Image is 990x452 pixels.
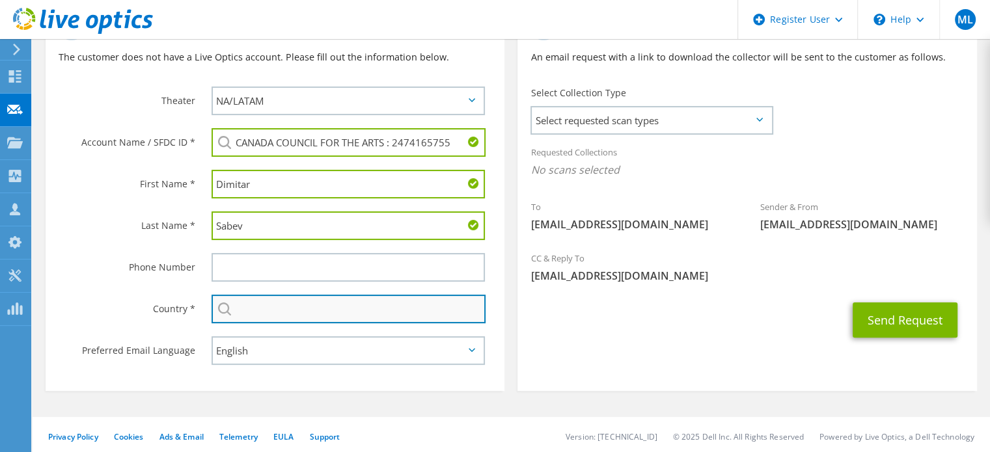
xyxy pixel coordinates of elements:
label: First Name * [59,170,195,191]
a: Ads & Email [159,431,204,442]
li: Version: [TECHNICAL_ID] [566,431,657,442]
label: Last Name * [59,211,195,232]
span: [EMAIL_ADDRESS][DOMAIN_NAME] [760,217,964,232]
span: [EMAIL_ADDRESS][DOMAIN_NAME] [530,269,963,283]
label: Theater [59,86,195,107]
button: Send Request [853,302,957,338]
a: Support [309,431,340,442]
label: Account Name / SFDC ID * [59,128,195,149]
label: Preferred Email Language [59,336,195,357]
span: Select requested scan types [532,107,771,133]
label: Country * [59,295,195,315]
label: Select Collection Type [530,86,626,100]
a: Telemetry [219,431,258,442]
div: Requested Collections [517,139,976,187]
a: Cookies [114,431,144,442]
span: [EMAIL_ADDRESS][DOMAIN_NAME] [530,217,734,232]
div: CC & Reply To [517,245,976,289]
li: Powered by Live Optics, a Dell Technology [819,431,974,442]
div: To [517,193,747,238]
a: EULA [273,431,294,442]
div: Sender & From [747,193,977,238]
span: ML [955,9,976,30]
li: © 2025 Dell Inc. All Rights Reserved [673,431,804,442]
p: The customer does not have a Live Optics account. Please fill out the information below. [59,50,491,64]
svg: \n [873,14,885,25]
a: Privacy Policy [48,431,98,442]
span: No scans selected [530,163,963,177]
p: An email request with a link to download the collector will be sent to the customer as follows. [530,50,963,64]
label: Phone Number [59,253,195,274]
